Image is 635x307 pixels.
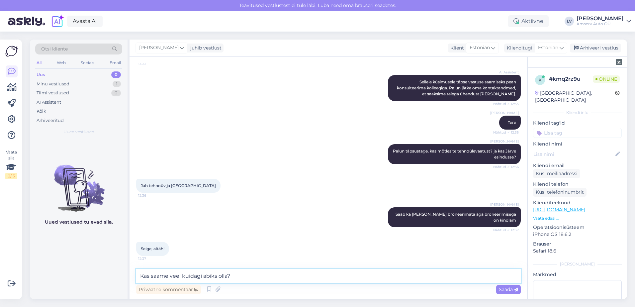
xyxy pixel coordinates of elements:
span: [PERSON_NAME] [139,44,179,51]
span: Sellele küsimusele täpse vastuse saamiseks pean konsulteerima kolleegiga. Palun jätke oma kontakt... [397,79,517,96]
p: Operatsioonisüsteem [533,224,622,231]
span: [PERSON_NAME] [490,110,519,115]
div: LV [565,17,574,26]
div: Kliendi info [533,110,622,116]
div: # kmq2rz9u [549,75,593,83]
p: Klienditeekond [533,199,622,206]
img: No chats [30,153,128,213]
p: Safari 18.6 [533,248,622,255]
div: Klienditugi [504,45,532,51]
div: Amserv Auto OÜ [577,21,624,27]
p: Kliendi nimi [533,141,622,148]
span: Estonian [538,44,558,51]
p: Uued vestlused tulevad siia. [45,219,113,226]
img: zendesk [616,59,622,65]
div: Kõik [37,108,46,115]
div: Küsi meiliaadressi [533,169,580,178]
span: Tere [508,120,516,125]
p: Vaata edasi ... [533,215,622,221]
span: Nähtud ✓ 12:35 [493,130,519,135]
span: Saab ka [PERSON_NAME] broneerimata aga broneerimisega on kindlam [396,212,517,223]
div: Aktiivne [508,15,549,27]
div: AI Assistent [37,99,61,106]
div: [GEOGRAPHIC_DATA], [GEOGRAPHIC_DATA] [535,90,615,104]
p: Kliendi tag'id [533,120,622,127]
div: 0 [111,71,121,78]
div: Uus [37,71,45,78]
span: Uued vestlused [63,129,94,135]
span: Nähtud ✓ 12:36 [493,164,519,169]
span: Online [593,75,620,83]
p: Brauser [533,241,622,248]
span: 12:37 [138,256,163,261]
div: [PERSON_NAME] [577,16,624,21]
span: k [539,77,542,82]
div: Privaatne kommentaar [136,285,201,294]
span: Selge, aitäh! [141,246,164,251]
div: Web [55,58,67,67]
p: Kliendi telefon [533,181,622,188]
input: Lisa tag [533,128,622,138]
span: Otsi kliente [41,46,68,52]
input: Lisa nimi [533,151,614,158]
div: juhib vestlust [188,45,222,51]
div: Vaata siia [5,149,17,179]
div: All [35,58,43,67]
div: Socials [79,58,96,67]
span: Palun täpsustage, kas mõtlesite tehnoülevaatust? ja kas Järve esindusse? [393,149,517,159]
div: Tiimi vestlused [37,90,69,96]
p: Märkmed [533,271,622,278]
span: Saada [499,286,518,292]
div: 1 [113,81,121,87]
span: Jah tehnoüv ja [GEOGRAPHIC_DATA] [141,183,216,188]
div: 0 [111,90,121,96]
div: Email [108,58,122,67]
img: Askly Logo [5,45,18,57]
div: Klient [448,45,464,51]
div: Minu vestlused [37,81,69,87]
span: Estonian [470,44,490,51]
textarea: Kas saame veel kuidagi abiks olla? [136,269,521,283]
div: Küsi telefoninumbrit [533,188,587,197]
span: [PERSON_NAME] [490,202,519,207]
span: 12:36 [138,193,163,198]
div: 2 / 3 [5,173,17,179]
p: iPhone OS 18.6.2 [533,231,622,238]
a: [URL][DOMAIN_NAME] [533,207,585,213]
span: 12:35 [138,61,163,66]
div: Arhiveeri vestlus [570,44,621,52]
img: explore-ai [50,14,64,28]
div: Arhiveeritud [37,117,64,124]
span: Nähtud ✓ 12:37 [493,228,519,233]
p: Kliendi email [533,162,622,169]
div: [PERSON_NAME] [533,261,622,267]
a: Avasta AI [67,16,103,27]
span: AI Assistent [494,70,519,75]
span: Nähtud ✓ 12:35 [493,101,519,106]
a: [PERSON_NAME]Amserv Auto OÜ [577,16,631,27]
span: [PERSON_NAME] [490,139,519,144]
